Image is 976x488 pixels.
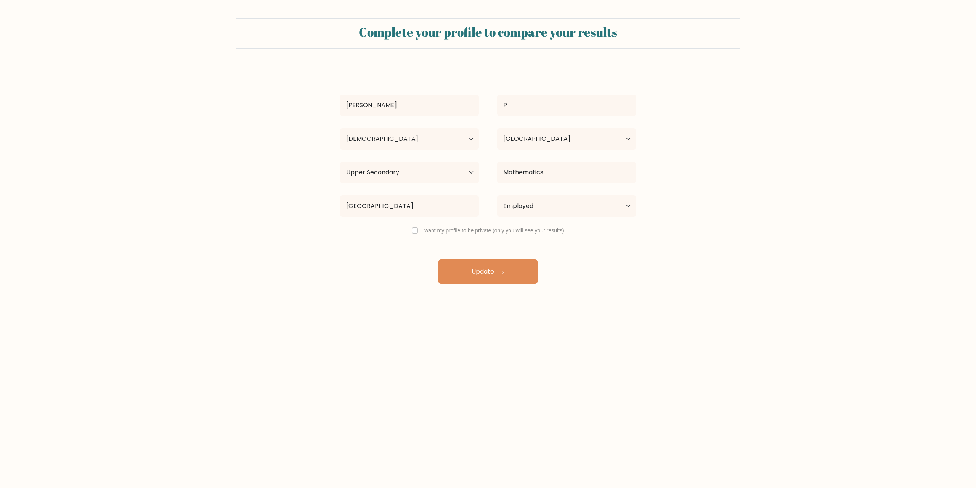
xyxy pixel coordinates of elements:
[497,162,636,183] input: What did you study?
[340,195,479,217] input: Most relevant educational institution
[340,95,479,116] input: First name
[241,25,735,39] h2: Complete your profile to compare your results
[497,95,636,116] input: Last name
[421,227,564,234] label: I want my profile to be private (only you will see your results)
[438,259,538,284] button: Update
